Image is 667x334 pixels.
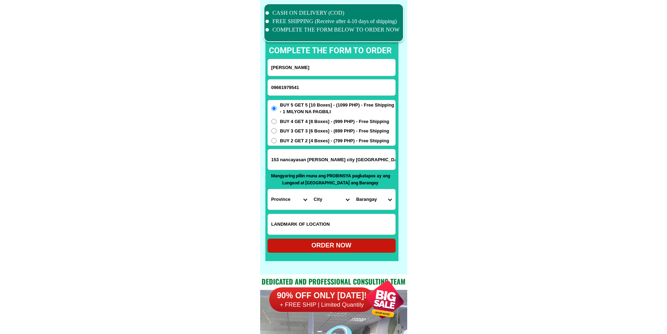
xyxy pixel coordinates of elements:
[268,149,395,170] input: Input address
[269,291,374,301] h6: 90% OFF ONLY [DATE]!
[265,26,400,34] li: COMPLETE THE FORM BELOW TO ORDER NOW
[280,137,389,144] span: BUY 2 GET 2 [4 Boxes] - (799 PHP) - Free Shipping
[268,59,395,76] input: Input full_name
[271,138,277,143] input: BUY 2 GET 2 [4 Boxes] - (799 PHP) - Free Shipping
[262,45,399,57] p: complete the form to order
[280,118,389,125] span: BUY 4 GET 4 [8 Boxes] - (999 PHP) - Free Shipping
[268,172,394,186] p: Mangyaring piliin muna ang PROBINSYA pagkatapos ay ang Lungsod at [GEOGRAPHIC_DATA] ang Barangay
[280,102,395,115] span: BUY 5 GET 5 [10 Boxes] - (1099 PHP) - Free Shipping - 1 MILYON NA PAGBILI
[268,214,395,234] input: Input LANDMARKOFLOCATION
[280,128,389,135] span: BUY 3 GET 3 [6 Boxes] - (899 PHP) - Free Shipping
[265,9,400,17] li: CASH ON DELIVERY (COD)
[265,17,400,26] li: FREE SHIPPING (Receive after 4-10 days of shipping)
[260,276,407,287] h2: Dedicated and professional consulting team
[268,241,396,250] div: ORDER NOW
[353,189,395,210] select: Select commune
[271,106,277,111] input: BUY 5 GET 5 [10 Boxes] - (1099 PHP) - Free Shipping - 1 MILYON NA PAGBILI
[268,189,310,210] select: Select province
[271,128,277,134] input: BUY 3 GET 3 [6 Boxes] - (899 PHP) - Free Shipping
[268,80,395,95] input: Input phone_number
[310,189,353,210] select: Select district
[271,119,277,124] input: BUY 4 GET 4 [8 Boxes] - (999 PHP) - Free Shipping
[269,301,374,309] h6: + FREE SHIP | Limited Quantily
